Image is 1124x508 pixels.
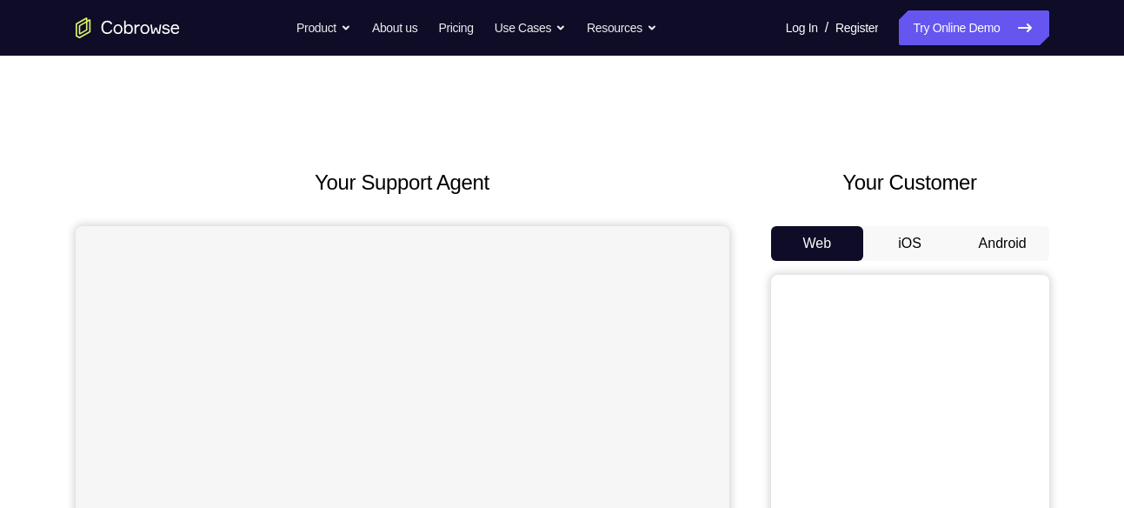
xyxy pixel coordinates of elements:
[587,10,657,45] button: Resources
[786,10,818,45] a: Log In
[771,226,864,261] button: Web
[835,10,878,45] a: Register
[956,226,1049,261] button: Android
[372,10,417,45] a: About us
[771,167,1049,198] h2: Your Customer
[899,10,1048,45] a: Try Online Demo
[76,17,180,38] a: Go to the home page
[296,10,351,45] button: Product
[863,226,956,261] button: iOS
[495,10,566,45] button: Use Cases
[438,10,473,45] a: Pricing
[825,17,828,38] span: /
[76,167,729,198] h2: Your Support Agent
